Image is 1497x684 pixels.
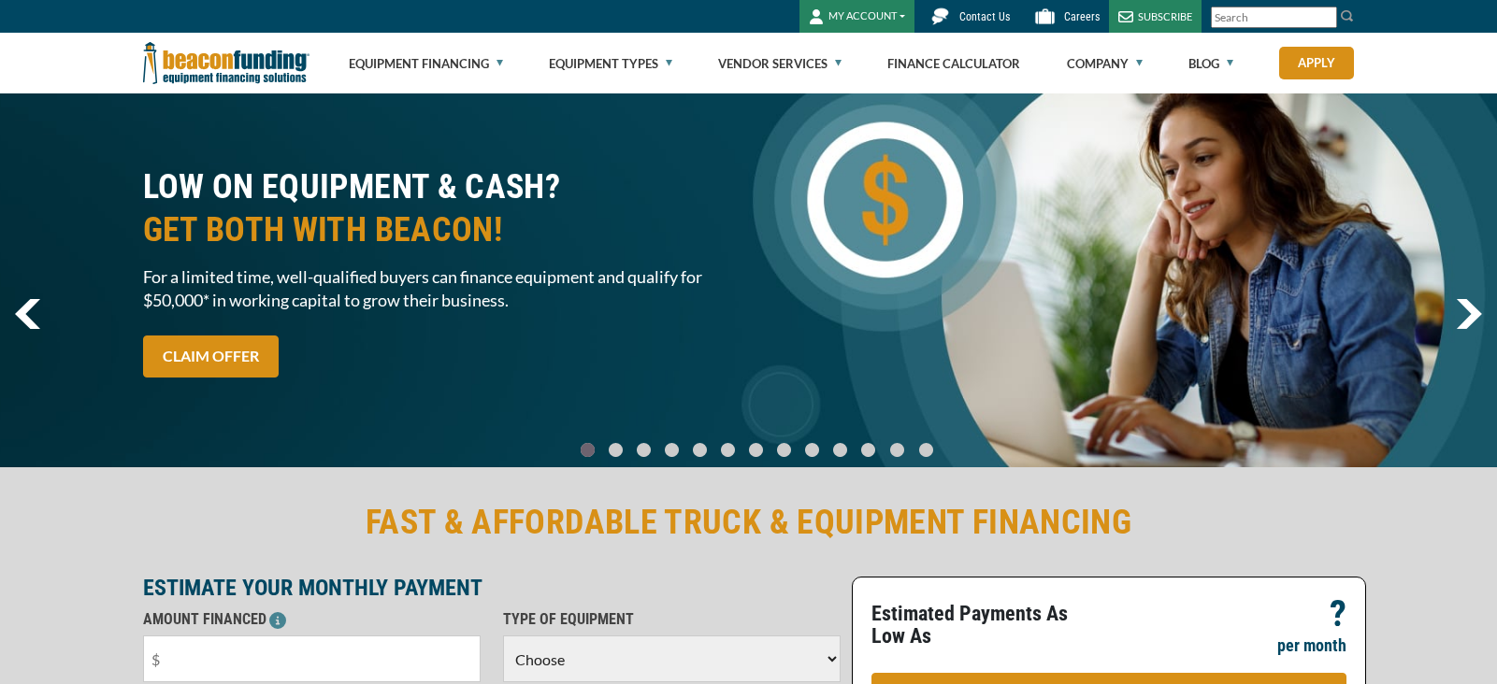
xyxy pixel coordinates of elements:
p: ESTIMATE YOUR MONTHLY PAYMENT [143,577,841,599]
a: Go To Slide 5 [716,442,739,458]
a: Apply [1279,47,1354,79]
a: Go To Slide 1 [604,442,626,458]
a: Go To Slide 2 [632,442,655,458]
span: GET BOTH WITH BEACON! [143,208,738,251]
a: Go To Slide 11 [885,442,909,458]
a: Go To Slide 8 [800,442,823,458]
a: Go To Slide 7 [772,442,795,458]
a: Go To Slide 0 [576,442,598,458]
img: Left Navigator [15,299,40,329]
a: Equipment Types [549,34,672,93]
a: Go To Slide 9 [828,442,851,458]
a: Go To Slide 6 [744,442,767,458]
p: per month [1277,634,1346,657]
a: next [1456,299,1482,329]
input: $ [143,635,481,682]
a: CLAIM OFFER [143,335,279,378]
a: Equipment Financing [349,34,503,93]
a: Company [1067,34,1143,93]
a: Finance Calculator [887,34,1020,93]
a: previous [15,299,40,329]
a: Go To Slide 3 [660,442,683,458]
p: TYPE OF EQUIPMENT [503,608,841,631]
p: Estimated Payments As Low As [871,603,1098,648]
a: Go To Slide 10 [856,442,880,458]
span: Careers [1064,10,1100,23]
a: Go To Slide 4 [688,442,711,458]
a: Blog [1188,34,1233,93]
a: Clear search text [1317,10,1332,25]
span: For a limited time, well-qualified buyers can finance equipment and qualify for $50,000* in worki... [143,265,738,312]
a: Go To Slide 12 [914,442,938,458]
h2: FAST & AFFORDABLE TRUCK & EQUIPMENT FINANCING [143,501,1355,544]
p: AMOUNT FINANCED [143,608,481,631]
img: Search [1340,8,1355,23]
img: Right Navigator [1456,299,1482,329]
img: Beacon Funding Corporation logo [143,33,309,93]
a: Vendor Services [718,34,842,93]
h2: LOW ON EQUIPMENT & CASH? [143,165,738,251]
input: Search [1211,7,1337,28]
span: Contact Us [959,10,1010,23]
p: ? [1330,603,1346,625]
